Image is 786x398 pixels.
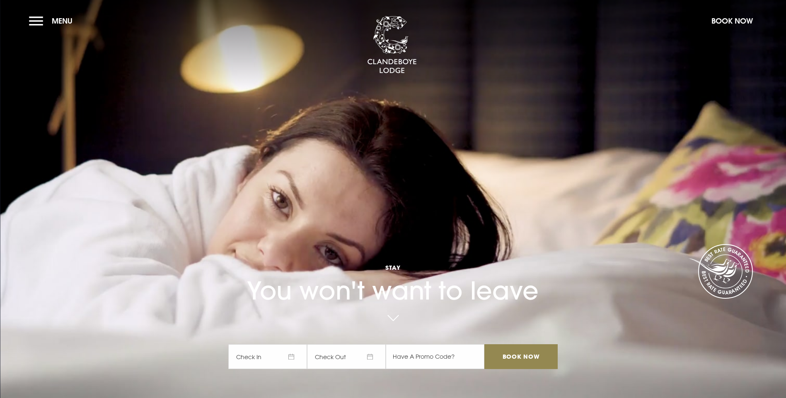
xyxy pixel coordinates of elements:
[228,344,307,369] span: Check In
[707,12,757,30] button: Book Now
[228,264,557,271] span: Stay
[484,344,557,369] input: Book Now
[386,344,484,369] input: Have A Promo Code?
[228,238,557,305] h1: You won't want to leave
[307,344,386,369] span: Check Out
[367,16,417,74] img: Clandeboye Lodge
[29,12,77,30] button: Menu
[52,16,73,26] span: Menu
